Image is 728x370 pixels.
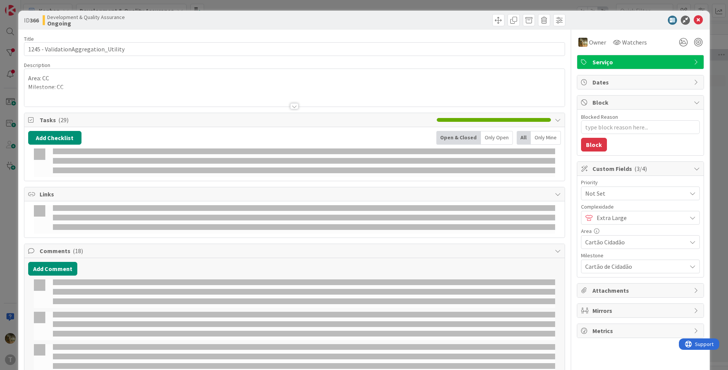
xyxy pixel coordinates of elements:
span: ( 29 ) [58,116,69,124]
span: Comments [40,246,551,255]
span: Cartão Cidadão [585,237,683,247]
span: Not Set [585,188,683,199]
p: Area: CC [28,74,561,83]
label: Title [24,35,34,42]
span: Metrics [592,326,690,335]
div: Only Mine [531,131,561,145]
span: Extra Large [597,212,683,223]
img: JC [578,38,588,47]
span: Owner [589,38,606,47]
span: Attachments [592,286,690,295]
span: Tasks [40,115,433,124]
b: 366 [30,16,39,24]
span: ID [24,16,39,25]
div: Milestone [581,253,700,258]
span: Cartão de Cidadão [585,261,683,272]
span: ( 3/4 ) [634,165,647,172]
input: type card name here... [24,42,565,56]
span: Dates [592,78,690,87]
b: Ongoing [47,20,125,26]
div: Complexidade [581,204,700,209]
div: All [517,131,531,145]
span: Mirrors [592,306,690,315]
p: Milestone: CC [28,83,561,91]
button: Add Checklist [28,131,81,145]
span: Development & Quality Assurance [47,14,125,20]
span: Links [40,190,551,199]
label: Blocked Reason [581,113,618,120]
span: ( 18 ) [73,247,83,255]
span: Custom Fields [592,164,690,173]
div: Open & Closed [436,131,481,145]
div: Area [581,228,700,234]
span: Serviço [592,57,690,67]
button: Add Comment [28,262,77,276]
span: Support [16,1,35,10]
span: Description [24,62,50,69]
span: Block [592,98,690,107]
button: Block [581,138,607,152]
span: Watchers [622,38,647,47]
div: Only Open [481,131,513,145]
div: Priority [581,180,700,185]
